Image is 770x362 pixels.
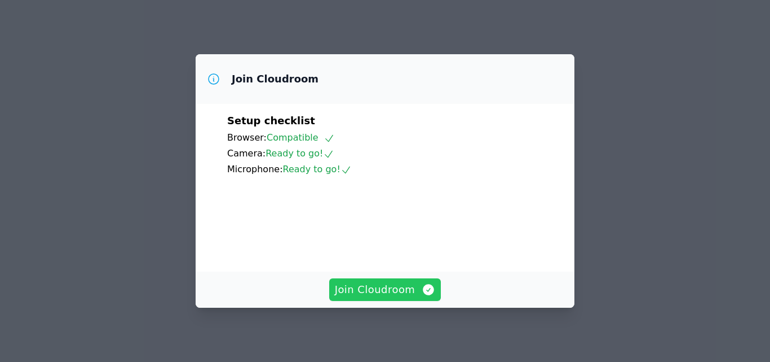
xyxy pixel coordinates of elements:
[227,148,265,159] span: Camera:
[267,132,335,143] span: Compatible
[232,72,318,86] h3: Join Cloudroom
[283,164,352,175] span: Ready to go!
[227,164,283,175] span: Microphone:
[227,132,267,143] span: Browser:
[329,278,441,301] button: Join Cloudroom
[265,148,334,159] span: Ready to go!
[227,115,315,127] span: Setup checklist
[335,282,436,298] span: Join Cloudroom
